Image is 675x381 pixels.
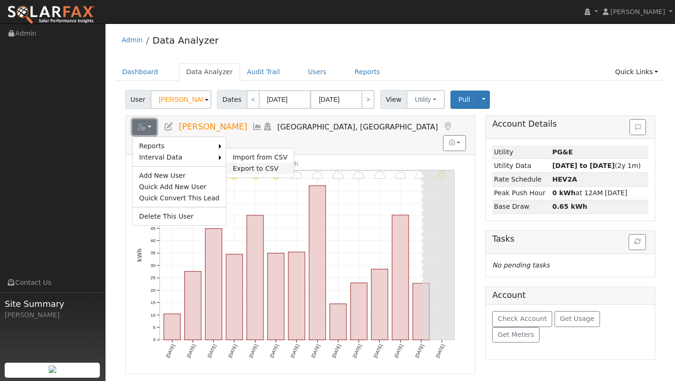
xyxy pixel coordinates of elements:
[458,96,470,103] span: Pull
[380,90,407,109] span: View
[49,366,56,373] img: retrieve
[373,343,383,358] text: [DATE]
[153,337,156,343] text: 0
[271,171,280,180] i: 8/11 - Clear
[392,215,409,340] rect: onclick=""
[262,122,273,131] a: Login As (last Never)
[291,171,302,180] i: 8/12 - MostlyCloudy
[555,311,600,327] button: Get Usage
[361,90,375,109] a: >
[395,171,406,180] i: 8/17 - Cloudy
[371,269,388,340] rect: onclick=""
[450,91,478,109] button: Pull
[442,122,453,131] a: Map
[492,311,552,327] button: Check Account
[290,343,300,358] text: [DATE]
[301,63,334,81] a: Users
[332,171,344,180] i: 8/14 - Cloudy
[150,226,156,231] text: 45
[630,119,646,135] button: Issue History
[552,189,576,197] strong: 0 kWh
[179,63,240,81] a: Data Analyzer
[415,171,427,180] i: 8/18 - Cloudy
[179,122,247,131] span: [PERSON_NAME]
[413,283,429,340] rect: onclick=""
[153,325,155,330] text: 5
[133,152,219,163] a: Interval Data
[551,186,649,200] td: at 12AM [DATE]
[248,343,259,358] text: [DATE]
[414,343,425,358] text: [DATE]
[115,63,165,81] a: Dashboard
[552,162,615,169] strong: [DATE] to [DATE]
[406,90,445,109] button: Utility
[348,63,387,81] a: Reports
[352,343,363,358] text: [DATE]
[435,343,446,358] text: [DATE]
[150,288,156,293] text: 20
[226,254,242,340] rect: onclick=""
[492,145,550,159] td: Utility
[629,234,646,250] button: Refresh
[268,253,284,340] rect: onclick=""
[552,203,587,210] strong: 0.65 kWh
[240,63,287,81] a: Audit Trail
[7,5,95,25] img: SolarFax
[150,312,156,318] text: 10
[133,211,226,222] a: Delete This User
[185,271,201,340] rect: onclick=""
[150,263,156,268] text: 30
[125,90,151,109] span: User
[150,250,156,255] text: 35
[226,163,294,174] a: Export to CSV
[152,35,218,46] a: Data Analyzer
[133,192,226,204] a: Quick Convert This Lead
[312,171,323,180] i: 8/13 - Cloudy
[330,304,346,340] rect: onclick=""
[552,162,641,169] span: (2y 1m)
[226,152,294,163] a: Import from CSV
[205,229,222,340] rect: onclick=""
[498,331,534,338] span: Get Meters
[353,171,364,180] i: 8/15 - Cloudy
[492,234,648,244] h5: Tasks
[133,170,226,181] a: Add New User
[374,171,385,180] i: 8/16 - Cloudy
[164,122,174,131] a: Edit User (35799)
[186,343,196,358] text: [DATE]
[492,327,540,343] button: Get Meters
[309,186,325,340] rect: onclick=""
[560,315,594,322] span: Get Usage
[252,122,262,131] a: Multi-Series Graph
[492,261,549,269] i: No pending tasks
[122,36,143,44] a: Admin
[247,215,263,340] rect: onclick=""
[552,175,577,183] strong: D
[133,181,226,192] a: Quick Add New User
[498,315,547,322] span: Check Account
[150,90,211,109] input: Select a User
[492,186,550,200] td: Peak Push Hour
[5,297,100,310] span: Site Summary
[227,343,238,358] text: [DATE]
[608,63,665,81] a: Quick Links
[492,119,648,129] h5: Account Details
[492,159,550,173] td: Utility Data
[492,200,550,213] td: Base Draw
[217,90,247,109] span: Dates
[351,283,367,340] rect: onclick=""
[133,140,219,152] a: Reports
[331,343,342,358] text: [DATE]
[251,171,260,180] i: 8/10 - Clear
[610,8,665,15] span: [PERSON_NAME]
[206,343,217,358] text: [DATE]
[393,343,404,358] text: [DATE]
[150,238,156,243] text: 40
[223,161,298,168] text: Net Consumption 439 kWh
[269,343,279,358] text: [DATE]
[277,122,438,131] span: [GEOGRAPHIC_DATA], [GEOGRAPHIC_DATA]
[150,275,156,280] text: 25
[288,252,305,340] rect: onclick=""
[230,171,239,180] i: 8/09 - Clear
[136,248,142,262] text: kWh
